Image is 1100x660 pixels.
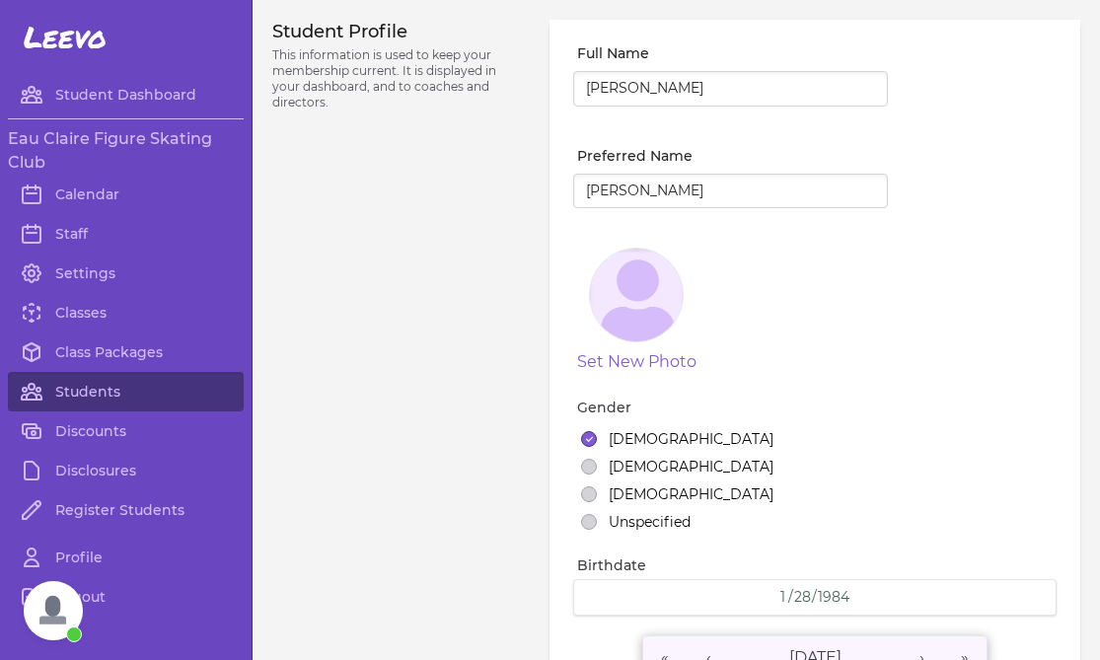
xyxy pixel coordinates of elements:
a: Disclosures [8,451,244,490]
input: MM [779,588,789,607]
a: Register Students [8,490,244,530]
button: Set New Photo [577,350,697,374]
input: DD [793,588,812,607]
span: / [788,587,793,607]
a: Discounts [8,411,244,451]
a: Class Packages [8,332,244,372]
span: / [812,587,817,607]
span: Leevo [24,20,107,55]
input: Richard Button [573,71,888,107]
label: Birthdate [577,555,1057,575]
a: Profile [8,538,244,577]
a: Logout [8,577,244,617]
h3: Student Profile [272,20,526,43]
label: [DEMOGRAPHIC_DATA] [609,457,773,477]
a: Calendar [8,175,244,214]
label: Full Name [577,43,888,63]
label: [DEMOGRAPHIC_DATA] [609,484,773,504]
a: Classes [8,293,244,332]
label: Gender [577,398,1057,417]
a: Student Dashboard [8,75,244,114]
div: Open chat [24,581,83,640]
a: Staff [8,214,244,254]
p: This information is used to keep your membership current. It is displayed in your dashboard, and ... [272,47,526,110]
input: Richard [573,174,888,209]
label: Preferred Name [577,146,888,166]
label: [DEMOGRAPHIC_DATA] [609,429,773,449]
label: Unspecified [609,512,691,532]
h3: Eau Claire Figure Skating Club [8,127,244,175]
a: Students [8,372,244,411]
input: YYYY [817,588,850,607]
a: Settings [8,254,244,293]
